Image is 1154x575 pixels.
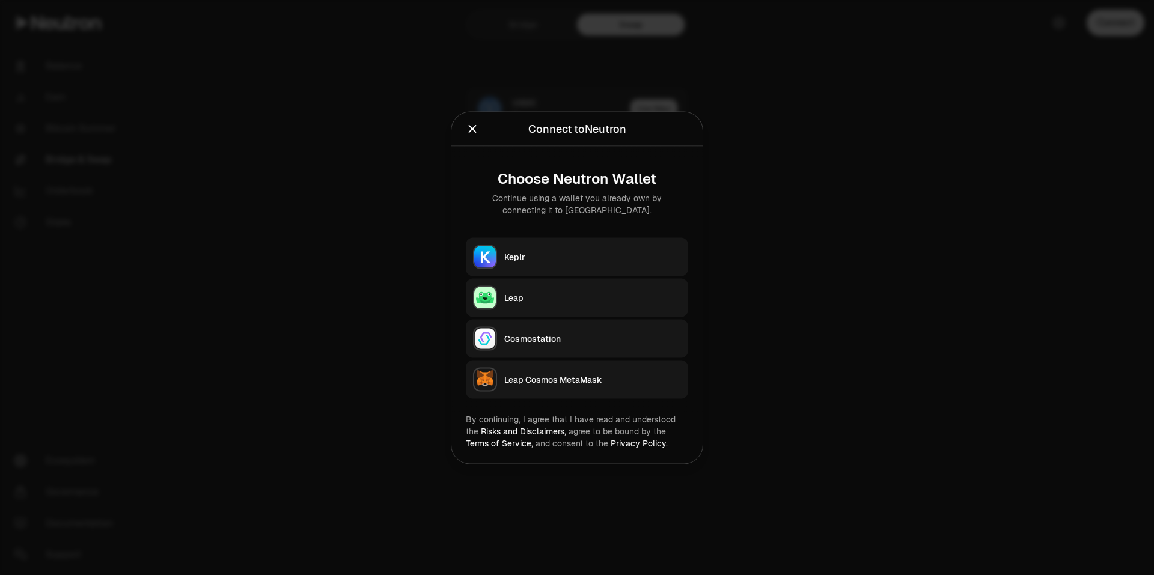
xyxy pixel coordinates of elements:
[466,437,533,448] a: Terms of Service,
[481,425,566,436] a: Risks and Disclaimers,
[504,291,681,303] div: Leap
[528,120,626,137] div: Connect to Neutron
[504,251,681,263] div: Keplr
[466,120,479,137] button: Close
[475,192,679,216] div: Continue using a wallet you already own by connecting it to [GEOGRAPHIC_DATA].
[504,373,681,385] div: Leap Cosmos MetaMask
[611,437,668,448] a: Privacy Policy.
[466,360,688,398] button: Leap Cosmos MetaMaskLeap Cosmos MetaMask
[504,332,681,344] div: Cosmostation
[475,170,679,187] div: Choose Neutron Wallet
[466,237,688,276] button: KeplrKeplr
[474,246,496,267] img: Keplr
[474,327,496,349] img: Cosmostation
[466,278,688,317] button: LeapLeap
[474,287,496,308] img: Leap
[466,413,688,449] div: By continuing, I agree that I have read and understood the agree to be bound by the and consent t...
[474,368,496,390] img: Leap Cosmos MetaMask
[466,319,688,357] button: CosmostationCosmostation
